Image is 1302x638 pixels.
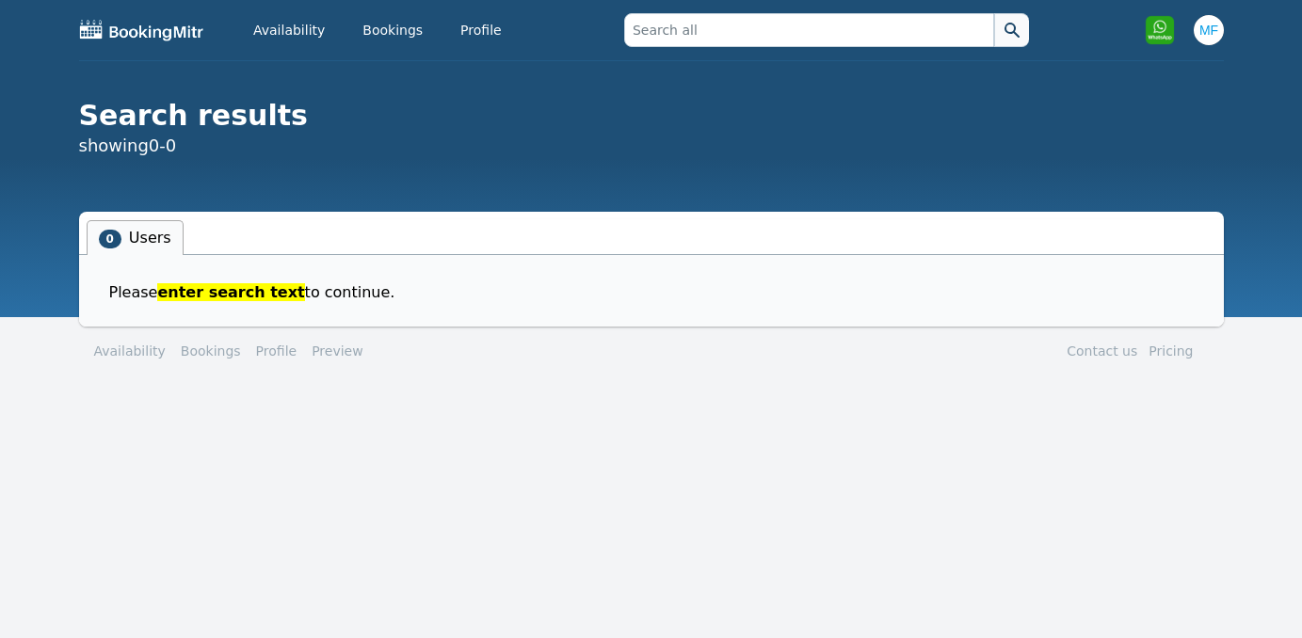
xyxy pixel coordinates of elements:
li: Users [87,220,184,255]
input: Search all [624,13,994,47]
span: Please to continue. [109,281,410,304]
a: Bookings [181,342,241,360]
span: enter search text [157,283,304,301]
a: Availability [94,342,166,360]
a: Pricing [1149,343,1193,359]
span: showing 0-0 [79,133,177,159]
a: Bookings [351,13,434,47]
a: Contact us [1067,343,1137,359]
a: Profile [256,342,297,360]
a: Availability [242,13,336,47]
a: Profile [449,13,513,47]
img: Click to open WhatsApp [1145,15,1175,45]
a: Preview [312,343,363,359]
h1: Search results [79,99,1209,133]
span: 0 [99,230,121,248]
img: BookingMitr [79,19,205,41]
